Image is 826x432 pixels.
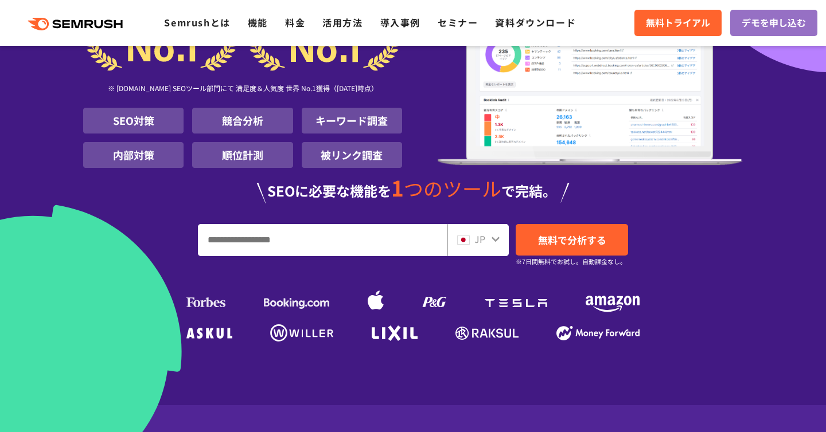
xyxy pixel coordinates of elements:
li: キーワード調査 [302,108,402,133]
a: 活用方法 [322,15,363,29]
li: 競合分析 [192,108,293,133]
a: 機能 [248,15,268,29]
li: SEO対策 [83,108,184,133]
a: 料金 [285,15,305,29]
a: 無料トライアル [634,10,722,36]
a: 無料で分析する [516,224,628,256]
div: SEOに必要な機能を [83,177,743,203]
div: ※ [DOMAIN_NAME] SEOツール部門にて 満足度＆人気度 世界 No.1獲得（[DATE]時点） [83,71,402,108]
span: デモを申し込む [742,15,806,30]
span: つのツール [404,174,501,202]
a: デモを申し込む [730,10,817,36]
span: で完結。 [501,180,556,201]
small: ※7日間無料でお試し。自動課金なし。 [516,256,626,267]
a: 資料ダウンロード [495,15,576,29]
span: 1 [391,172,404,203]
span: 無料で分析する [538,233,606,247]
li: 内部対策 [83,142,184,168]
a: Semrushとは [164,15,230,29]
span: 無料トライアル [646,15,710,30]
li: 順位計測 [192,142,293,168]
span: JP [474,232,485,246]
input: URL、キーワードを入力してください [198,225,447,256]
li: 被リンク調査 [302,142,402,168]
a: セミナー [438,15,478,29]
a: 導入事例 [380,15,420,29]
